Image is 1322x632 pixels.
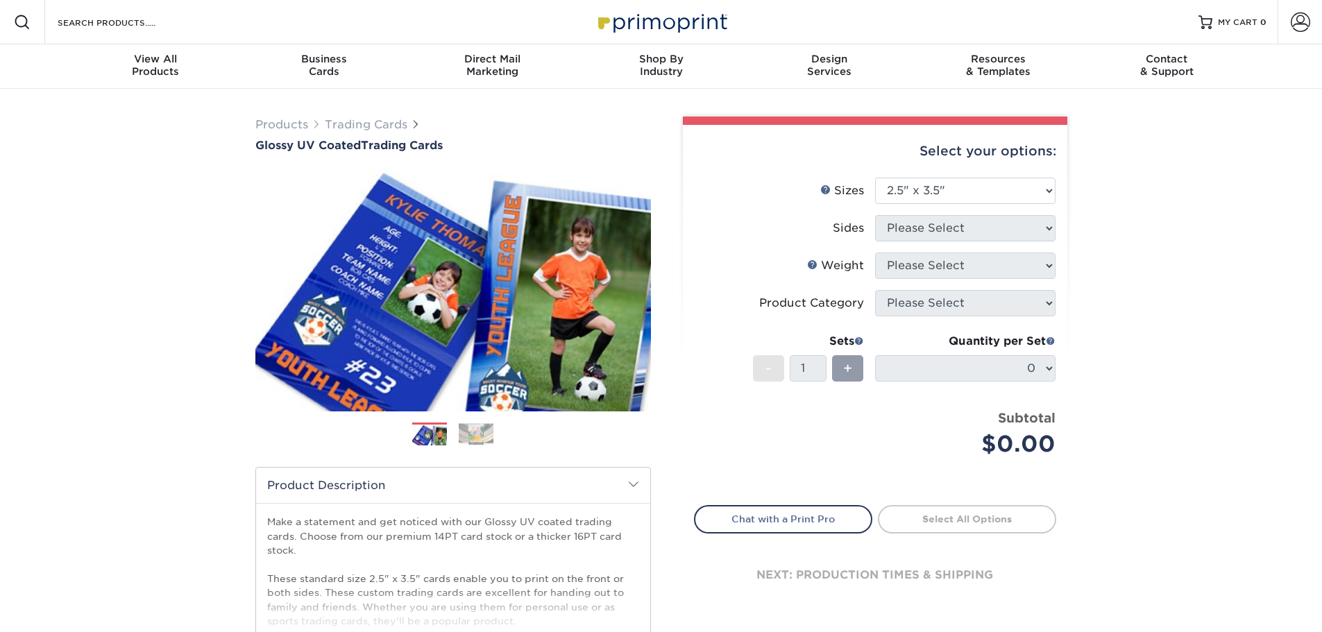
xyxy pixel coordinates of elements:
[759,295,864,311] div: Product Category
[239,53,408,65] span: Business
[239,44,408,89] a: BusinessCards
[878,505,1056,533] a: Select All Options
[255,139,361,152] span: Glossy UV Coated
[694,505,872,533] a: Chat with a Print Pro
[71,53,240,65] span: View All
[592,7,731,37] img: Primoprint
[745,53,914,65] span: Design
[875,333,1056,350] div: Quantity per Set
[577,53,745,78] div: Industry
[998,410,1056,425] strong: Subtotal
[745,44,914,89] a: DesignServices
[914,53,1083,78] div: & Templates
[753,333,864,350] div: Sets
[885,427,1056,461] div: $0.00
[412,423,447,447] img: Trading Cards 01
[833,220,864,237] div: Sides
[408,53,577,65] span: Direct Mail
[1218,17,1257,28] span: MY CART
[255,139,651,152] h1: Trading Cards
[459,423,493,445] img: Trading Cards 02
[255,139,651,152] a: Glossy UV CoatedTrading Cards
[71,44,240,89] a: View AllProducts
[914,44,1083,89] a: Resources& Templates
[408,53,577,78] div: Marketing
[239,53,408,78] div: Cards
[577,53,745,65] span: Shop By
[694,533,1056,617] div: next: production times & shipping
[820,182,864,199] div: Sizes
[745,53,914,78] div: Services
[914,53,1083,65] span: Resources
[1083,53,1251,78] div: & Support
[56,14,192,31] input: SEARCH PRODUCTS.....
[255,153,651,427] img: Glossy UV Coated 01
[1083,44,1251,89] a: Contact& Support
[577,44,745,89] a: Shop ByIndustry
[255,118,308,131] a: Products
[843,358,852,379] span: +
[71,53,240,78] div: Products
[694,125,1056,178] div: Select your options:
[256,468,650,503] h2: Product Description
[1260,17,1266,27] span: 0
[765,358,772,379] span: -
[408,44,577,89] a: Direct MailMarketing
[325,118,407,131] a: Trading Cards
[1083,53,1251,65] span: Contact
[807,257,864,274] div: Weight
